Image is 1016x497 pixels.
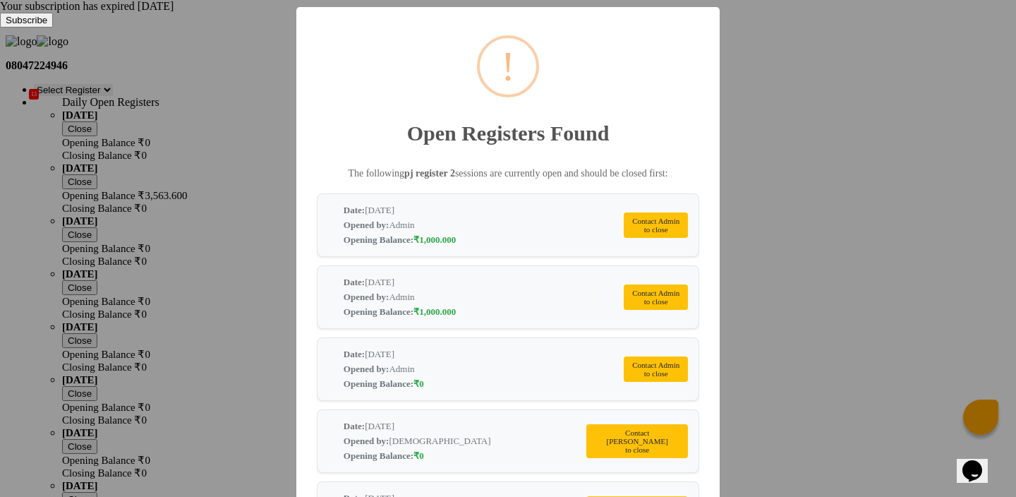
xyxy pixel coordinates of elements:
[328,349,613,360] div: [DATE]
[328,292,613,303] div: Admin
[344,292,389,303] strong: Opened by:
[328,436,576,447] div: [DEMOGRAPHIC_DATA]
[413,378,424,390] span: ₹0
[344,436,389,447] strong: Opened by:
[317,168,699,179] p: The following sessions are currently open and should be closed first:
[344,349,365,360] strong: Date:
[328,364,613,375] div: Admin
[413,234,456,246] span: ₹1,000.000
[328,205,613,216] div: [DATE]
[586,424,688,458] div: Contact [PERSON_NAME] to close
[344,205,365,216] strong: Date:
[344,234,413,246] strong: Opening Balance:
[328,220,613,231] div: Admin
[344,421,365,432] strong: Date:
[404,168,455,179] strong: pj register 2
[624,357,688,382] div: Contact Admin to close
[624,285,688,310] div: Contact Admin to close
[328,277,613,288] div: [DATE]
[344,378,413,390] strong: Opening Balance:
[328,421,576,432] div: [DATE]
[344,306,413,318] strong: Opening Balance:
[344,277,365,288] strong: Date:
[344,450,413,462] strong: Opening Balance:
[501,38,515,95] div: !
[413,306,456,318] span: ₹1,000.000
[957,441,1002,483] iframe: chat widget
[344,220,389,231] strong: Opened by:
[413,450,424,462] span: ₹0
[624,212,688,238] div: Contact Admin to close
[344,364,389,375] strong: Opened by:
[296,104,720,145] h2: Open Registers Found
